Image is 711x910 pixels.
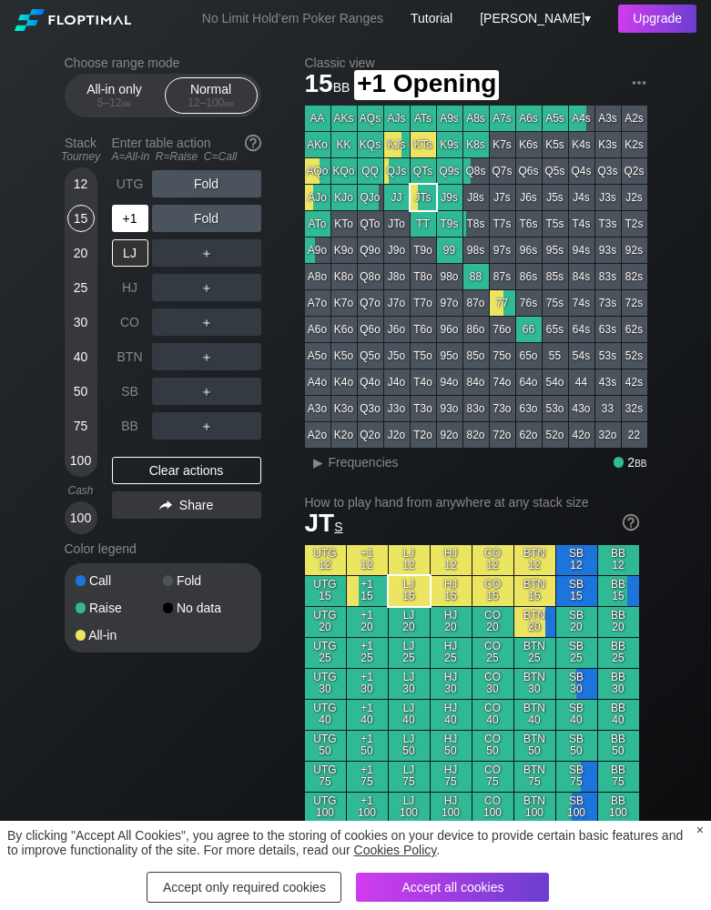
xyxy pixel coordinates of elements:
div: 12 – 100 [173,96,249,109]
div: CO 40 [472,700,513,730]
div: 88 [463,264,489,289]
div: Fold [163,574,250,587]
div: HJ 12 [431,545,472,575]
div: A7o [305,290,330,316]
div: QJo [358,185,383,210]
div: ＋ [152,239,261,267]
div: 84o [463,369,489,395]
div: AKs [331,106,357,131]
div: No data [163,602,250,614]
div: J2s [622,185,647,210]
div: No Limit Hold’em Poker Ranges [175,11,411,30]
div: 92s [622,238,647,263]
div: SB 20 [556,607,597,637]
div: 40 [67,343,95,370]
div: BTN 40 [514,700,555,730]
div: Q6o [358,317,383,342]
div: 54o [543,369,568,395]
div: Q8o [358,264,383,289]
div: 62s [622,317,647,342]
div: J3o [384,396,410,421]
div: 95o [437,343,462,369]
div: 94s [569,238,594,263]
div: K6s [516,132,542,157]
div: BB 25 [598,638,639,668]
div: T7o [411,290,436,316]
div: K8s [463,132,489,157]
div: J7s [490,185,515,210]
div: QJs [384,158,410,184]
div: J3s [595,185,621,210]
div: 85s [543,264,568,289]
div: Q2s [622,158,647,184]
div: SB 15 [556,576,597,606]
span: bb [122,96,132,109]
div: K6o [331,317,357,342]
div: T3o [411,396,436,421]
div: HJ 30 [431,669,472,699]
div: K3o [331,396,357,421]
div: A5s [543,106,568,131]
div: T5s [543,211,568,237]
div: 93s [595,238,621,263]
img: ellipsis.fd386fe8.svg [629,73,649,93]
div: 5 – 12 [76,96,153,109]
div: 22 [622,422,647,448]
div: 72o [490,422,515,448]
div: BB 30 [598,669,639,699]
div: Stack [57,128,105,170]
div: BB 50 [598,731,639,761]
div: 84s [569,264,594,289]
span: Frequencies [329,455,399,470]
a: Cookies Policy [354,843,437,857]
div: 82o [463,422,489,448]
div: UTG 40 [305,700,346,730]
div: SB 50 [556,731,597,761]
div: 73s [595,290,621,316]
div: CO 20 [472,607,513,637]
div: Q3o [358,396,383,421]
div: BTN 25 [514,638,555,668]
div: 33 [595,396,621,421]
h2: How to play hand from anywhere at any stack size [305,495,639,510]
div: 42o [569,422,594,448]
div: +1 15 [347,576,388,606]
div: 94o [437,369,462,395]
div: +1 40 [347,700,388,730]
div: 65o [516,343,542,369]
div: 52s [622,343,647,369]
div: Q8s [463,158,489,184]
div: CO 30 [472,669,513,699]
div: QTo [358,211,383,237]
div: Q4o [358,369,383,395]
div: BB 12 [598,545,639,575]
span: bb [333,76,350,96]
div: T8s [463,211,489,237]
a: Tutorial [411,11,452,25]
div: × [696,823,704,837]
div: 75o [490,343,515,369]
div: 74o [490,369,515,395]
h2: Choose range mode [65,56,261,70]
div: Accept all cookies [356,873,549,902]
div: HJ 75 [431,762,472,792]
div: AJs [384,106,410,131]
div: A2s [622,106,647,131]
div: A6o [305,317,330,342]
div: AJo [305,185,330,210]
div: LJ 50 [389,731,430,761]
div: A8o [305,264,330,289]
div: KJs [384,132,410,157]
div: Q4s [569,158,594,184]
div: 96o [437,317,462,342]
div: T2o [411,422,436,448]
div: K7s [490,132,515,157]
div: T5o [411,343,436,369]
div: 100 [67,447,95,474]
div: Q7o [358,290,383,316]
div: ＋ [152,308,261,336]
div: BTN 15 [514,576,555,606]
div: 50 [67,378,95,405]
div: Share [112,491,261,519]
div: Raise [76,602,163,614]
